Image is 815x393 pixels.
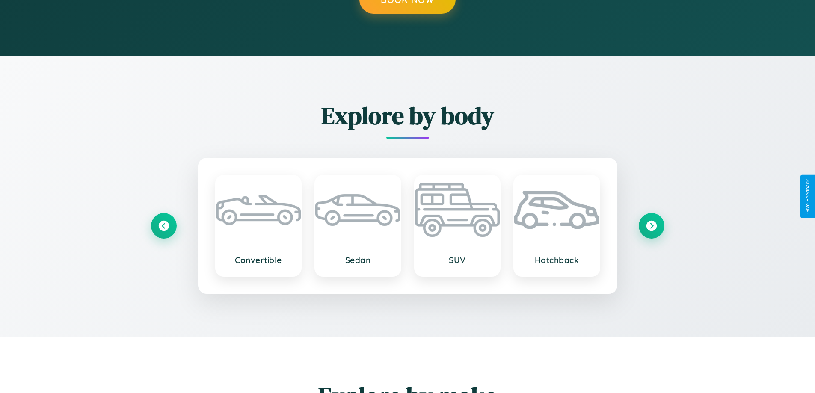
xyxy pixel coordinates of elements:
[151,99,664,132] h2: Explore by body
[523,255,591,265] h3: Hatchback
[424,255,492,265] h3: SUV
[805,179,811,214] div: Give Feedback
[324,255,392,265] h3: Sedan
[225,255,293,265] h3: Convertible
